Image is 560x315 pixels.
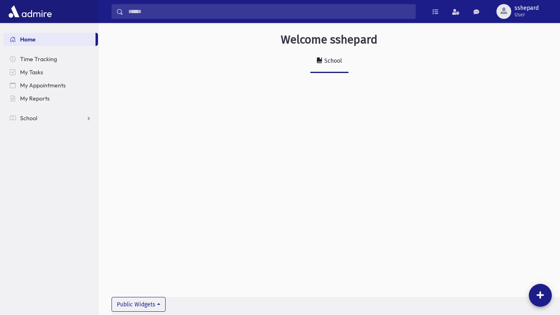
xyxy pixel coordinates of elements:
span: sshepard [514,5,539,11]
a: Time Tracking [3,52,98,66]
button: Public Widgets [112,297,166,312]
span: My Reports [20,95,50,102]
span: School [20,114,37,122]
span: My Tasks [20,68,43,76]
a: Home [3,33,96,46]
h3: Welcome sshepard [281,33,378,47]
span: Time Tracking [20,55,57,63]
img: AdmirePro [7,3,54,20]
a: School [3,112,98,125]
span: My Appointments [20,82,66,89]
a: School [310,50,348,73]
input: Search [123,4,415,19]
a: My Appointments [3,79,98,92]
div: School [323,57,342,64]
a: My Reports [3,92,98,105]
span: Home [20,36,36,43]
span: User [514,11,539,18]
a: My Tasks [3,66,98,79]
